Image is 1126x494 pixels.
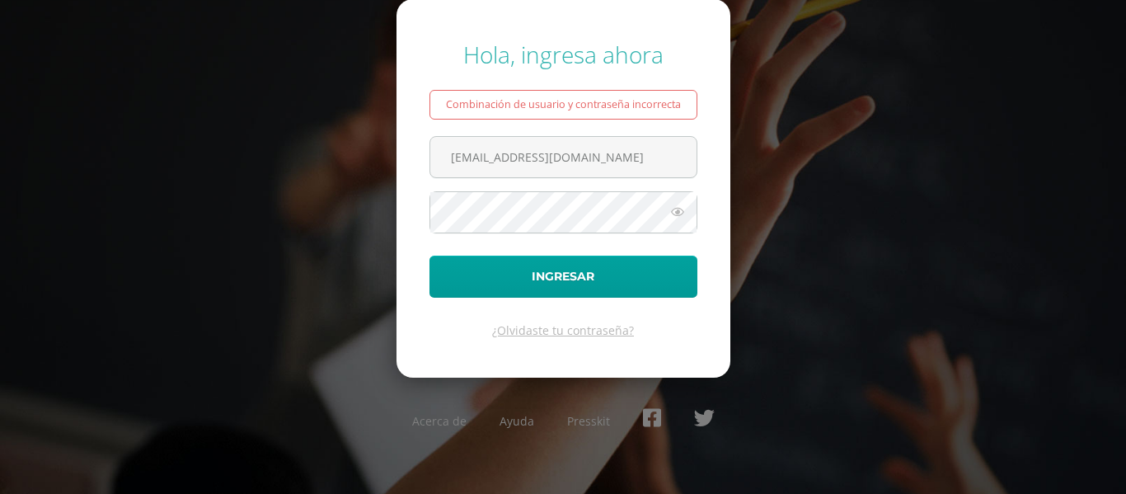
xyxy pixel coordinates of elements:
input: Correo electrónico o usuario [430,137,697,177]
button: Ingresar [429,256,697,298]
div: Hola, ingresa ahora [429,39,697,70]
a: ¿Olvidaste tu contraseña? [492,322,634,338]
div: Combinación de usuario y contraseña incorrecta [429,90,697,120]
a: Presskit [567,413,610,429]
a: Acerca de [412,413,467,429]
a: Ayuda [500,413,534,429]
